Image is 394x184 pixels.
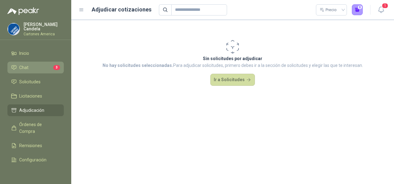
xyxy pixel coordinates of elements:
[382,3,388,9] span: 1
[24,32,64,36] p: Cartones America
[7,168,64,180] a: Manuales y ayuda
[7,104,64,116] a: Adjudicación
[103,63,173,68] strong: No hay solicitudes seleccionadas.
[53,65,60,70] span: 3
[210,74,255,86] button: Ir a Solicitudes
[19,64,28,71] span: Chat
[103,62,363,69] p: Para adjudicar solicitudes, primero debes ir a la sección de solicitudes y elegir las que te inte...
[19,93,42,99] span: Licitaciones
[19,121,58,135] span: Órdenes de Compra
[375,4,387,15] button: 1
[7,76,64,88] a: Solicitudes
[19,50,29,57] span: Inicio
[7,119,64,137] a: Órdenes de Compra
[19,142,42,149] span: Remisiones
[7,154,64,166] a: Configuración
[19,78,41,85] span: Solicitudes
[24,22,64,31] p: [PERSON_NAME] Candela
[7,140,64,151] a: Remisiones
[7,90,64,102] a: Licitaciones
[19,156,46,163] span: Configuración
[19,107,44,114] span: Adjudicación
[7,47,64,59] a: Inicio
[352,4,363,15] button: 0
[92,5,151,14] h1: Adjudicar cotizaciones
[7,62,64,73] a: Chat3
[103,55,363,62] p: Sin solicitudes por adjudicar
[8,23,20,35] img: Company Logo
[7,7,39,15] img: Logo peakr
[320,5,338,15] div: Precio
